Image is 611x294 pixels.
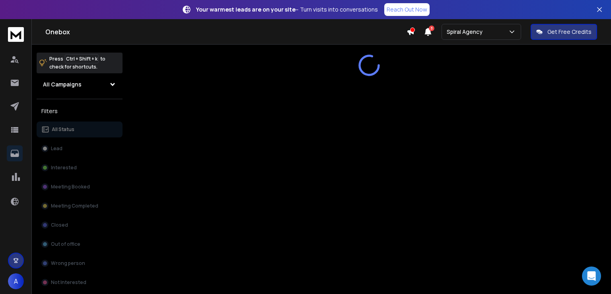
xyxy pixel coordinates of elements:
[196,6,378,14] p: – Turn visits into conversations
[43,80,82,88] h1: All Campaigns
[49,55,105,71] p: Press to check for shortcuts.
[45,27,407,37] h1: Onebox
[387,6,427,14] p: Reach Out Now
[384,3,430,16] a: Reach Out Now
[531,24,597,40] button: Get Free Credits
[65,54,99,63] span: Ctrl + Shift + k
[429,25,434,31] span: 3
[447,28,486,36] p: Spiral Agency
[547,28,592,36] p: Get Free Credits
[37,76,123,92] button: All Campaigns
[8,273,24,289] button: A
[582,267,601,286] div: Open Intercom Messenger
[196,6,296,13] strong: Your warmest leads are on your site
[8,27,24,42] img: logo
[37,106,123,117] h3: Filters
